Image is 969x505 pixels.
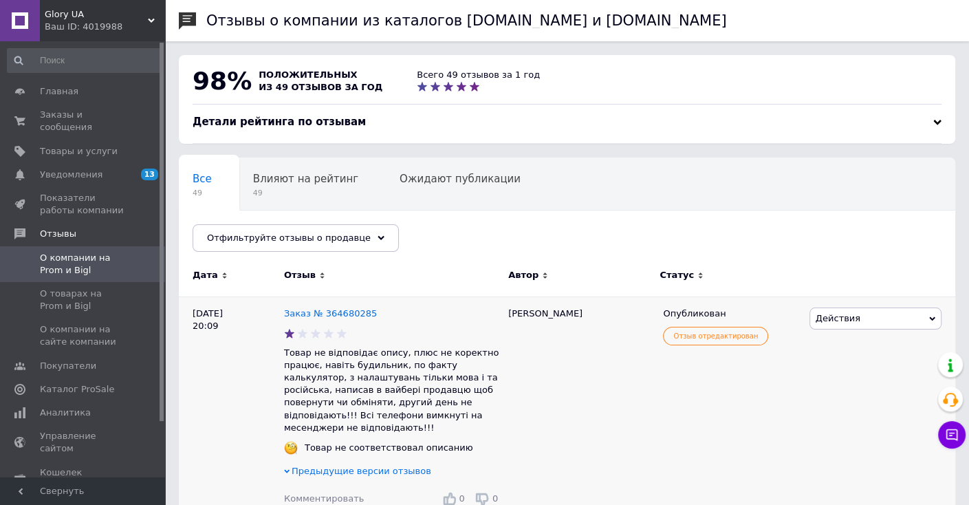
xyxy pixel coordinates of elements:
[40,383,114,396] span: Каталог ProSale
[40,169,102,181] span: Уведомления
[193,269,218,281] span: Дата
[284,441,298,455] img: :face_with_monocle:
[193,116,366,128] span: Детали рейтинга по отзывам
[660,269,694,281] span: Статус
[400,173,521,185] span: Ожидают публикации
[40,360,96,372] span: Покупатели
[40,192,127,217] span: Показатели работы компании
[40,323,127,348] span: О компании на сайте компании
[301,442,477,454] div: Товар не соответствовал описанию
[7,48,162,73] input: Поиск
[40,407,91,419] span: Аналитика
[40,288,127,312] span: О товарах на Prom и Bigl
[40,252,127,277] span: О компании на Prom и Bigl
[259,82,382,92] span: из 49 отзывов за год
[193,115,941,129] div: Детали рейтинга по отзывам
[207,233,371,243] span: Отфильтруйте отзывы о продавце
[40,430,127,455] span: Управление сайтом
[206,12,727,29] h1: Отзывы о компании из каталогов [DOMAIN_NAME] и [DOMAIN_NAME]
[193,225,342,237] span: Опубликованы без комме...
[40,466,127,491] span: Кошелек компании
[193,67,252,95] span: 98%
[45,8,148,21] span: Glory UA
[292,466,431,476] span: Предыдущие версии отзывов
[253,173,358,185] span: Влияют на рейтинг
[253,188,358,198] span: 49
[193,188,212,198] span: 49
[40,228,76,240] span: Отзывы
[141,169,158,180] span: 13
[193,173,212,185] span: Все
[284,493,364,504] span: Комментировать
[284,493,364,505] div: Комментировать
[179,211,369,263] div: Опубликованы без комментария
[284,269,316,281] span: Отзыв
[663,327,768,345] span: Отзыв отредактирован
[40,109,127,133] span: Заказы и сообщения
[508,269,538,281] span: Автор
[40,85,78,98] span: Главная
[492,493,498,504] span: 0
[459,493,465,504] span: 0
[417,69,540,81] div: Всего 49 отзывов за 1 год
[259,69,357,80] span: положительных
[663,308,798,320] div: Опубликован
[284,347,501,434] p: Товар не відповідає опису, плюс не коректно працює, навіть будильник, по факту калькулятор, з нал...
[284,308,377,319] a: Заказ № 364680285
[816,313,860,323] span: Действия
[938,421,966,449] button: Чат с покупателем
[45,21,165,33] div: Ваш ID: 4019988
[40,145,118,158] span: Товары и услуги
